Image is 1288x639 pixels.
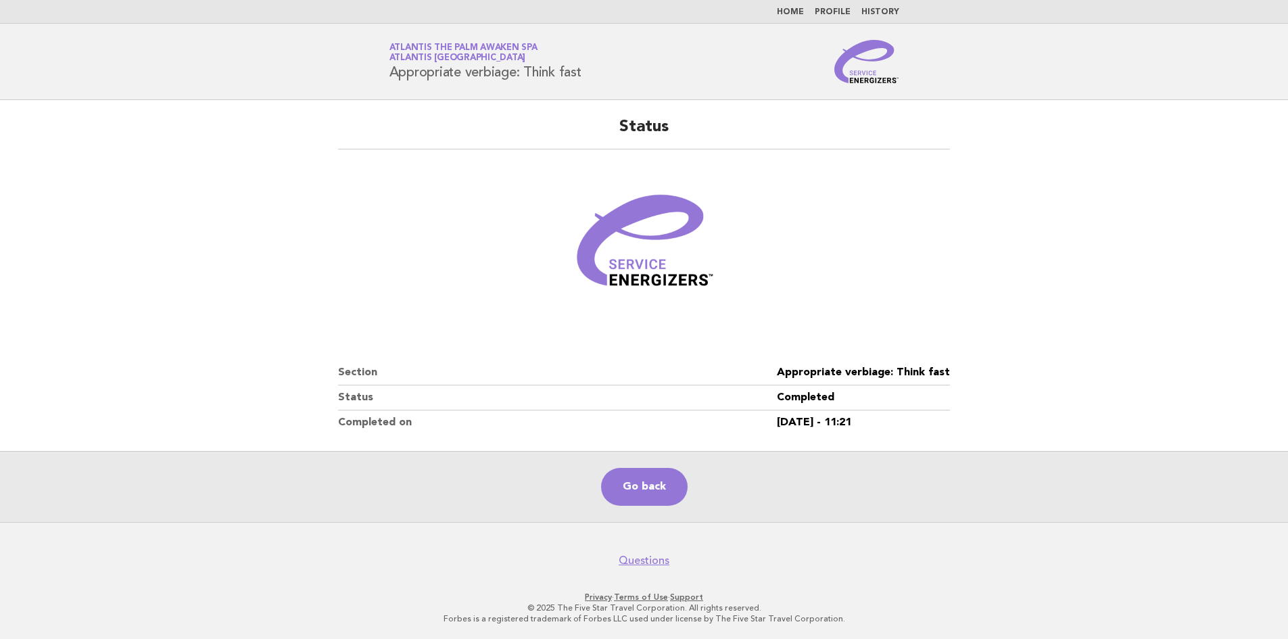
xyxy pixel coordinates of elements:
h1: Appropriate verbiage: Think fast [389,44,581,79]
span: Atlantis [GEOGRAPHIC_DATA] [389,54,526,63]
dt: Completed on [338,410,777,435]
p: · · [231,592,1058,602]
dd: Appropriate verbiage: Think fast [777,360,950,385]
a: Questions [619,554,669,567]
a: Terms of Use [614,592,668,602]
a: Profile [815,8,851,16]
dd: [DATE] - 11:21 [777,410,950,435]
dt: Section [338,360,777,385]
p: Forbes is a registered trademark of Forbes LLC used under license by The Five Star Travel Corpora... [231,613,1058,624]
a: History [861,8,899,16]
a: Support [670,592,703,602]
p: © 2025 The Five Star Travel Corporation. All rights reserved. [231,602,1058,613]
img: Service Energizers [834,40,899,83]
dt: Status [338,385,777,410]
a: Go back [601,468,688,506]
a: Home [777,8,804,16]
img: Verified [563,166,725,328]
dd: Completed [777,385,950,410]
h2: Status [338,116,950,149]
a: Atlantis The Palm Awaken SpaAtlantis [GEOGRAPHIC_DATA] [389,43,538,62]
a: Privacy [585,592,612,602]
